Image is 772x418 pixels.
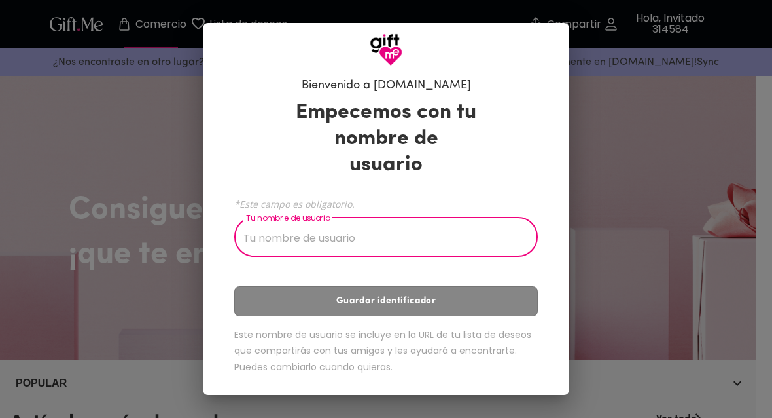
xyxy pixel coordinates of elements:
font: Empecemos con tu nombre de usuario [296,102,476,176]
font: Este nombre de usuario se incluye en la URL de tu lista de deseos que compartirás con tus amigos ... [234,328,531,373]
img: Logotipo de GiftMe [370,33,402,66]
font: Bienvenido a [DOMAIN_NAME] [302,80,471,92]
input: Tu nombre de usuario [234,220,523,257]
font: *Este campo es obligatorio. [234,198,355,210]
